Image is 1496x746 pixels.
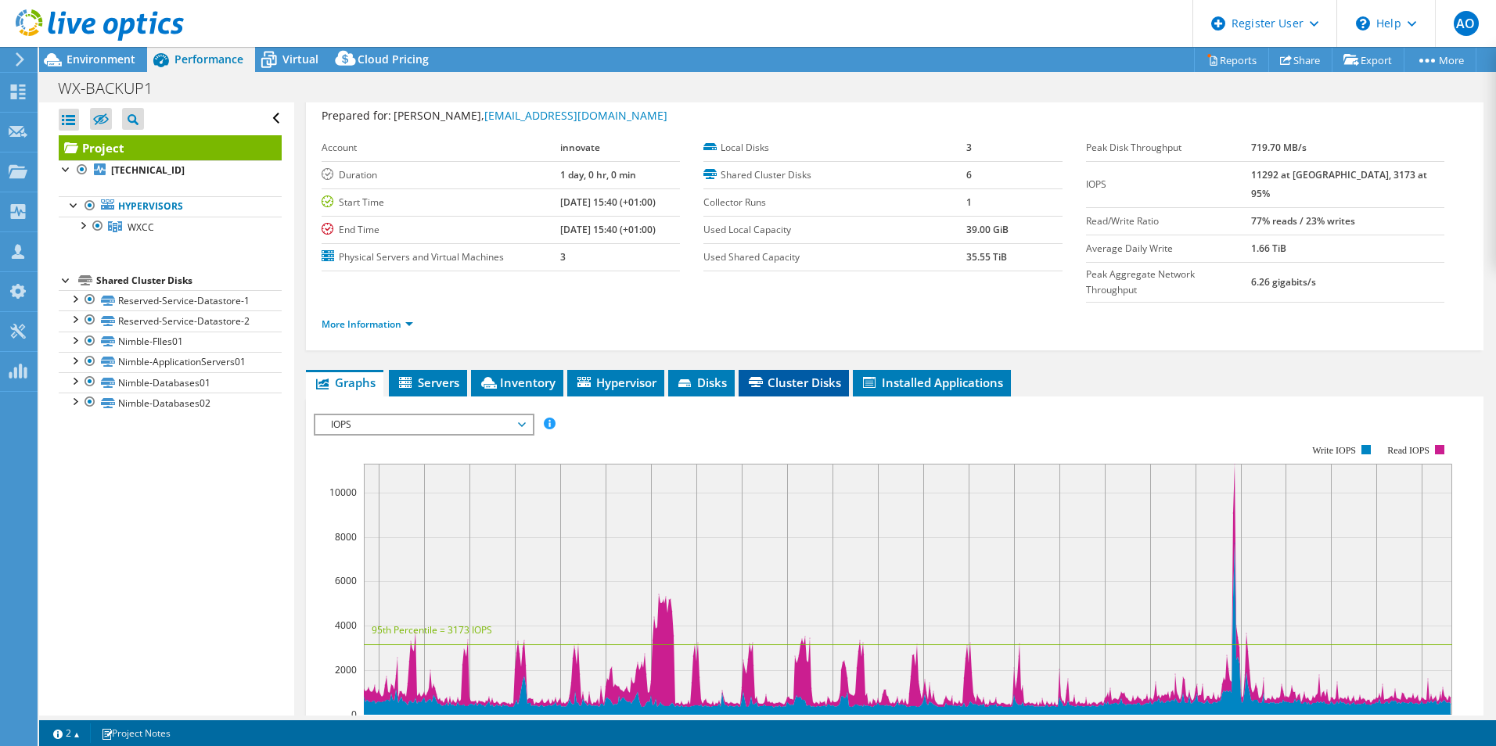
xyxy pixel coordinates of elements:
span: Cloud Pricing [358,52,429,66]
span: Virtual [282,52,318,66]
b: 1 day, 0 hr, 0 min [560,168,636,181]
b: 3 [560,250,566,264]
b: 1.66 TiB [1251,242,1286,255]
span: [PERSON_NAME], [394,108,667,123]
b: 39.00 GiB [966,223,1009,236]
span: WXCC [128,221,154,234]
text: Write IOPS [1312,445,1356,456]
span: Cluster Disks [746,375,841,390]
b: 77% reads / 23% writes [1251,214,1355,228]
h1: WX-BACKUP1 [51,80,177,97]
span: Installed Applications [861,375,1003,390]
label: Peak Disk Throughput [1086,140,1251,156]
b: innovate [560,141,600,154]
span: Disks [676,375,727,390]
text: Read IOPS [1387,445,1429,456]
a: Reserved-Service-Datastore-1 [59,290,282,310]
a: Nimble-ApplicationServers01 [59,352,282,372]
label: Start Time [322,195,560,210]
span: IOPS [323,415,524,434]
a: 2 [42,723,91,743]
label: Read/Write Ratio [1086,213,1251,229]
span: Servers [397,375,459,390]
span: Inventory [479,375,556,390]
a: Nimble-Databases01 [59,372,282,393]
a: [TECHNICAL_ID] [59,160,282,181]
label: Used Local Capacity [703,222,966,238]
a: Reserved-Service-Datastore-2 [59,310,282,331]
label: IOPS [1086,177,1251,192]
label: Physical Servers and Virtual Machines [322,249,560,265]
a: Nimble-Databases02 [59,393,282,413]
text: 95th Percentile = 3173 IOPS [372,623,492,637]
span: Hypervisor [575,375,656,390]
a: Share [1268,48,1332,72]
a: Project Notes [90,723,182,743]
a: Project [59,135,282,160]
a: WXCC [59,217,282,237]
label: Duration [322,167,560,183]
a: More [1404,48,1476,72]
a: [EMAIL_ADDRESS][DOMAIN_NAME] [484,108,667,123]
text: 0 [351,708,357,721]
text: 2000 [335,663,357,676]
span: Performance [174,52,243,66]
a: More Information [322,317,413,331]
b: 35.55 TiB [966,250,1007,264]
text: 10000 [329,486,357,499]
label: Used Shared Capacity [703,249,966,265]
a: Reports [1194,48,1269,72]
label: Collector Runs [703,195,966,210]
b: 6.26 gigabits/s [1251,275,1316,289]
b: [DATE] 15:40 (+01:00) [560,223,656,236]
svg: \n [1356,16,1370,30]
a: Hypervisors [59,196,282,217]
b: 719.70 MB/s [1251,141,1307,154]
span: Graphs [314,375,376,390]
span: Environment [67,52,135,66]
b: 11292 at [GEOGRAPHIC_DATA], 3173 at 95% [1251,168,1427,200]
label: Local Disks [703,140,966,156]
text: 8000 [335,530,357,543]
label: Peak Aggregate Network Throughput [1086,267,1251,298]
label: Shared Cluster Disks [703,167,966,183]
text: 4000 [335,619,357,632]
span: AO [1454,11,1479,36]
a: Nimble-FIles01 [59,332,282,352]
label: Account [322,140,560,156]
b: 6 [966,168,972,181]
label: Average Daily Write [1086,241,1251,256]
text: 6000 [335,574,357,587]
a: Export [1332,48,1404,72]
label: End Time [322,222,560,238]
b: [DATE] 15:40 (+01:00) [560,195,656,209]
label: Prepared for: [322,108,391,123]
b: 3 [966,141,972,154]
b: [TECHNICAL_ID] [111,163,185,177]
b: 1 [966,195,972,209]
div: Shared Cluster Disks [96,271,282,290]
